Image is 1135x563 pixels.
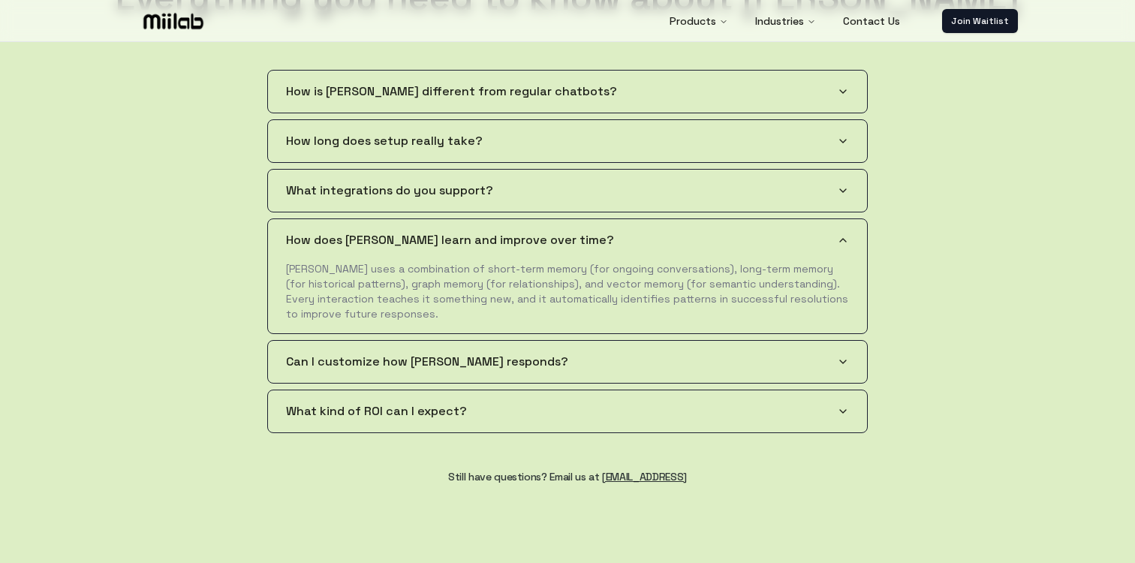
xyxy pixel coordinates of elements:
[268,219,867,261] button: How does [PERSON_NAME] learn and improve over time?
[117,10,230,32] a: Logo
[268,261,867,333] div: How does [PERSON_NAME] learn and improve over time?
[268,341,867,383] button: Can I customize how [PERSON_NAME] responds?
[286,83,617,101] span: How is [PERSON_NAME] different from regular chatbots?
[268,120,867,162] button: How long does setup really take?
[286,182,493,200] span: What integrations do you support?
[602,470,687,483] a: [EMAIL_ADDRESS]
[743,6,828,36] button: Industries
[286,132,483,150] span: How long does setup really take?
[99,469,1036,484] h4: Still have questions? Email us at
[286,353,568,371] span: Can I customize how [PERSON_NAME] responds?
[831,6,912,36] a: Contact Us
[268,390,867,432] button: What kind of ROI can I expect?
[268,261,867,333] div: [PERSON_NAME] uses a combination of short-term memory (for ongoing conversations), long-term memo...
[268,71,867,113] button: How is [PERSON_NAME] different from regular chatbots?
[286,402,467,420] span: What kind of ROI can I expect?
[658,6,740,36] button: Products
[942,9,1018,33] a: Join Waitlist
[286,231,614,249] span: How does [PERSON_NAME] learn and improve over time?
[140,10,206,32] img: Logo
[268,170,867,212] button: What integrations do you support?
[658,6,912,36] nav: Main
